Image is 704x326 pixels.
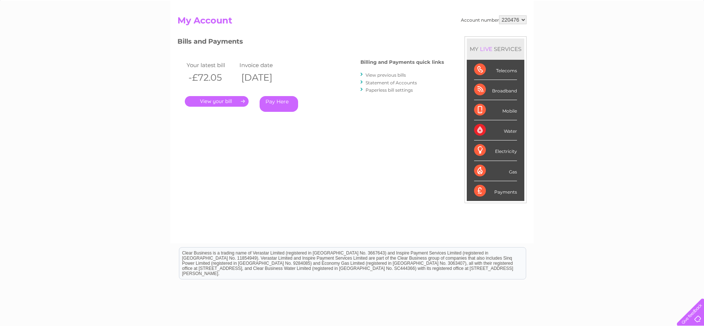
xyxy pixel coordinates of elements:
[177,15,527,29] h2: My Account
[25,19,62,41] img: logo.png
[474,120,517,140] div: Water
[655,31,673,37] a: Contact
[478,45,494,52] div: LIVE
[575,31,589,37] a: Water
[467,39,524,59] div: MY SERVICES
[474,140,517,161] div: Electricity
[366,87,413,93] a: Paperless bill settings
[185,96,249,107] a: .
[680,31,697,37] a: Log out
[566,4,616,13] a: 0333 014 3131
[260,96,298,112] a: Pay Here
[179,4,526,36] div: Clear Business is a trading name of Verastar Limited (registered in [GEOGRAPHIC_DATA] No. 3667643...
[177,36,444,49] h3: Bills and Payments
[185,70,238,85] th: -£72.05
[185,60,238,70] td: Your latest bill
[366,72,406,78] a: View previous bills
[366,80,417,85] a: Statement of Accounts
[474,181,517,201] div: Payments
[614,31,636,37] a: Telecoms
[238,60,290,70] td: Invoice date
[238,70,290,85] th: [DATE]
[474,161,517,181] div: Gas
[461,15,527,24] div: Account number
[474,80,517,100] div: Broadband
[360,59,444,65] h4: Billing and Payments quick links
[593,31,609,37] a: Energy
[640,31,651,37] a: Blog
[474,100,517,120] div: Mobile
[474,60,517,80] div: Telecoms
